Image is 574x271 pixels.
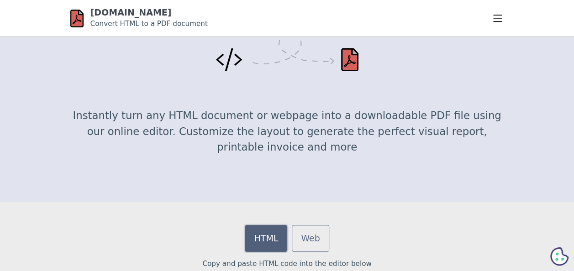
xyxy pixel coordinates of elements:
[216,32,358,72] img: Convert HTML to PDF
[70,108,504,155] p: Instantly turn any HTML document or webpage into a downloadable PDF file using our online editor....
[70,259,504,269] p: Copy and paste HTML code into the editor below
[292,225,329,252] a: Web
[70,8,84,29] img: html-pdf.net
[90,20,208,28] small: Convert HTML to a PDF document
[550,247,569,266] svg: Cookie Preferences
[245,225,287,252] a: HTML
[90,7,172,17] a: [DOMAIN_NAME]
